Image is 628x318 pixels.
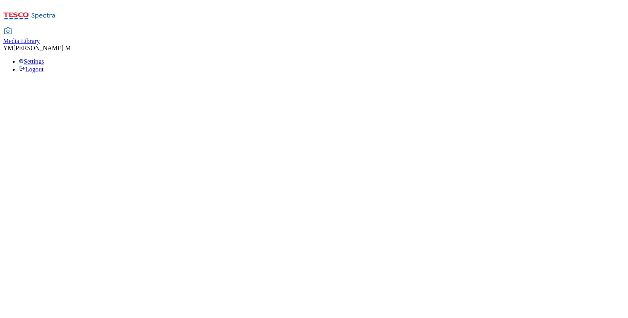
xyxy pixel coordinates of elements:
a: Logout [19,66,43,73]
span: [PERSON_NAME] M [13,45,71,51]
a: Settings [19,58,44,65]
span: Media Library [3,38,40,44]
a: Media Library [3,28,40,45]
span: YM [3,45,13,51]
